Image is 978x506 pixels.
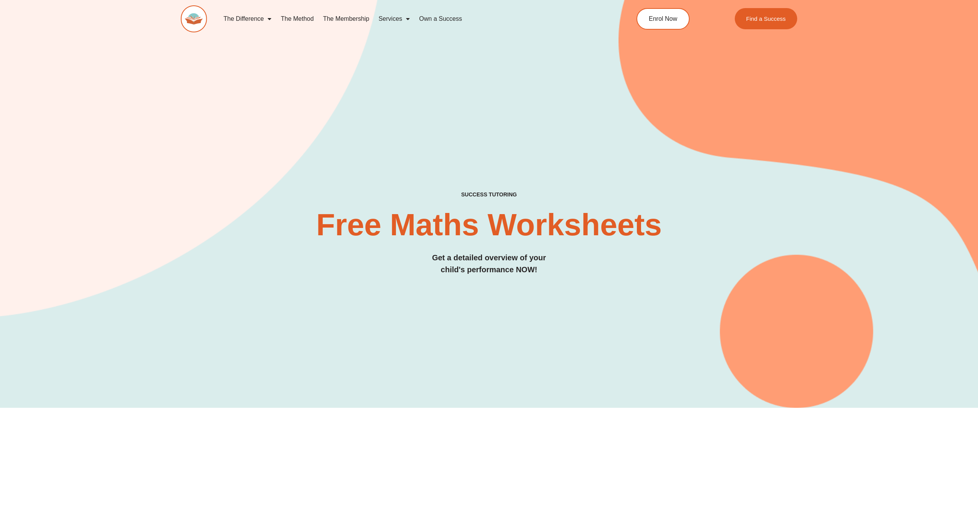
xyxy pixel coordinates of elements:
a: Own a Success [414,10,466,28]
h2: Free Maths Worksheets​ [181,209,798,240]
span: Enrol Now [649,16,677,22]
a: Find a Success [735,8,798,29]
a: The Membership [318,10,374,28]
span: Find a Success [746,16,786,22]
h4: SUCCESS TUTORING​ [181,191,798,198]
a: Enrol Now [636,8,690,30]
a: Services [374,10,414,28]
h3: Get a detailed overview of your child's performance NOW! [181,252,798,276]
a: The Method [276,10,318,28]
a: The Difference [219,10,276,28]
nav: Menu [219,10,601,28]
